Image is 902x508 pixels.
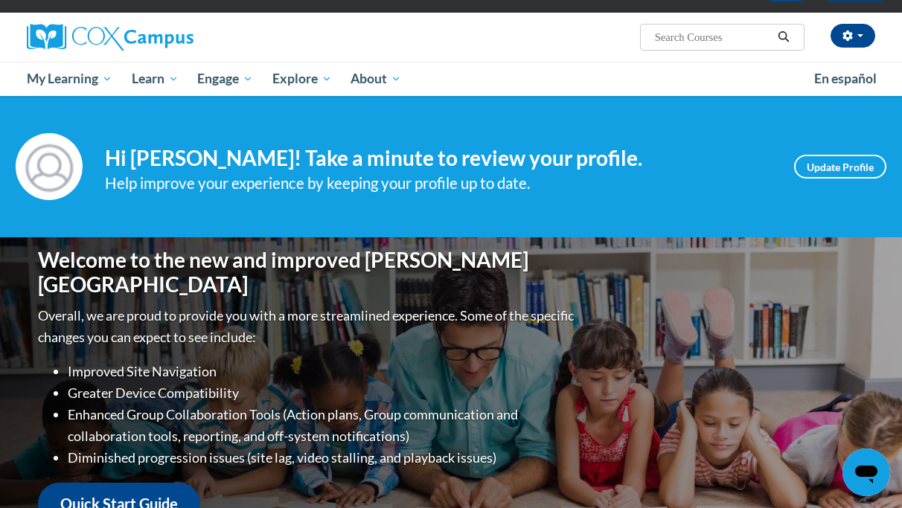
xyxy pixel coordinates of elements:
iframe: Button to launch messaging window [842,448,890,496]
span: My Learning [27,70,112,88]
img: Profile Image [16,133,83,200]
a: About [342,62,412,96]
li: Enhanced Group Collaboration Tools (Action plans, Group communication and collaboration tools, re... [68,404,578,447]
a: Update Profile [794,155,886,179]
h1: Welcome to the new and improved [PERSON_NAME][GEOGRAPHIC_DATA] [38,248,578,298]
a: My Learning [17,62,122,96]
span: Learn [132,70,179,88]
button: Account Settings [831,24,875,48]
li: Diminished progression issues (site lag, video stalling, and playback issues) [68,447,578,469]
a: En español [805,63,886,94]
div: Help improve your experience by keeping your profile up to date. [105,171,772,196]
img: Cox Campus [27,24,193,51]
li: Improved Site Navigation [68,361,578,382]
a: Explore [263,62,342,96]
button: Search [773,28,795,46]
p: Overall, we are proud to provide you with a more streamlined experience. Some of the specific cha... [38,305,578,348]
h4: Hi [PERSON_NAME]! Take a minute to review your profile. [105,146,772,171]
input: Search Courses [653,28,773,46]
span: About [351,70,401,88]
span: Explore [272,70,332,88]
li: Greater Device Compatibility [68,382,578,404]
a: Cox Campus [27,24,295,51]
span: Engage [197,70,253,88]
a: Engage [188,62,263,96]
a: Learn [122,62,188,96]
div: Main menu [16,62,886,96]
span: En español [814,71,877,86]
